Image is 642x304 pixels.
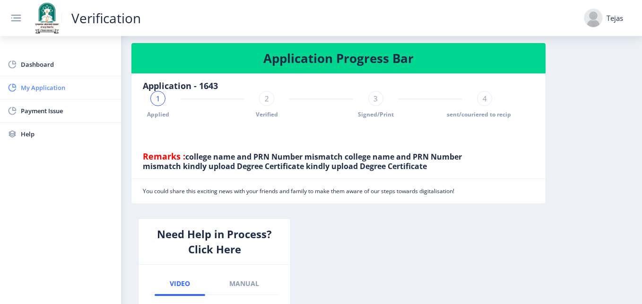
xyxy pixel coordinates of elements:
span: 3 [373,94,378,103]
span: 1 [156,94,160,103]
div: Tejas [607,13,623,23]
span: Applied [147,110,169,118]
span: Remarks : [143,151,185,162]
span: Dashboard [21,59,113,70]
span: Application - 1643 [143,80,218,91]
span: sent/couriered to recipient [447,110,522,118]
img: solapur_logo.png [32,1,61,35]
span: Payment Issue [21,105,113,116]
span: Help [21,128,113,140]
span: Video [170,280,190,287]
a: Video [155,272,205,295]
span: My Application [21,82,113,93]
span: Signed/Print [358,110,394,118]
h5: Need Help in Process? Click Here [150,226,279,257]
div: You could share this exciting news with your friends and family to make them aware of our steps t... [143,187,534,196]
span: Verified [256,110,278,118]
h4: Application Progress Bar [143,51,534,66]
span: college name and PRN Number mismatch college name and PRN Number mismatch kindly upload Degree Ce... [143,152,462,171]
span: 2 [265,94,269,103]
a: Verification [61,13,150,23]
span: Manual [229,280,259,287]
a: Manual [214,272,274,295]
span: 4 [483,94,487,103]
